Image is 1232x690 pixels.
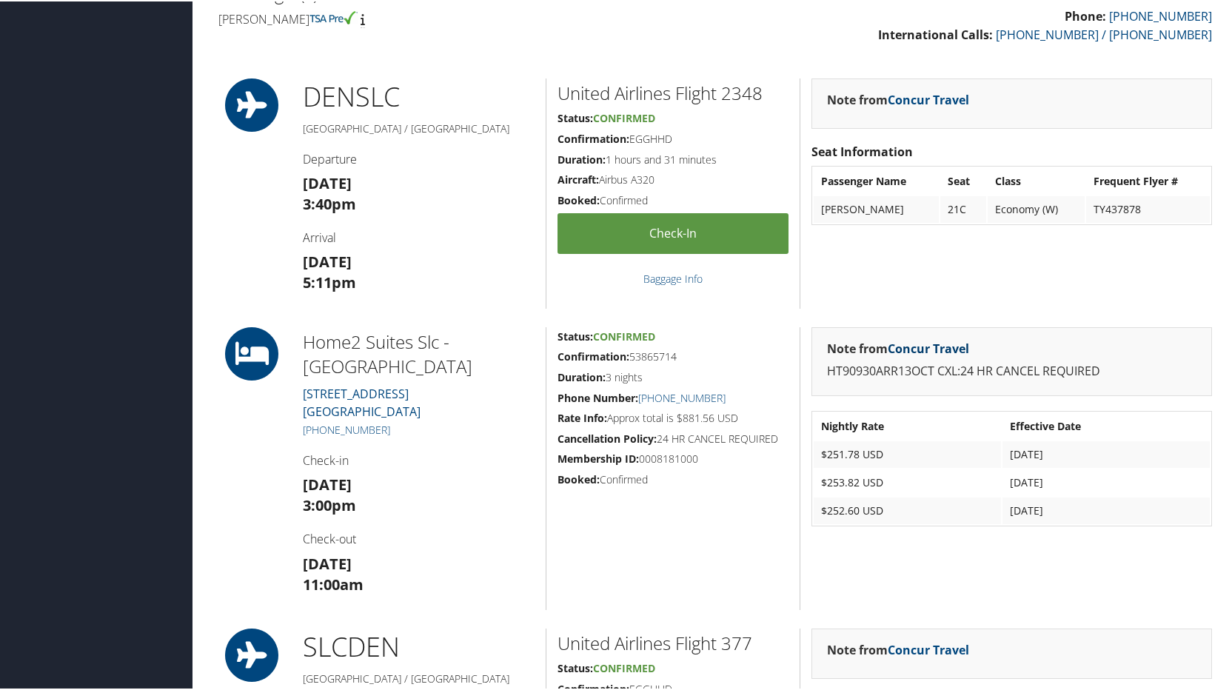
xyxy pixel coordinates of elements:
[558,110,593,124] strong: Status:
[888,90,969,107] a: Concur Travel
[814,195,938,221] td: [PERSON_NAME]
[303,451,535,467] h4: Check-in
[558,450,639,464] strong: Membership ID:
[558,430,657,444] strong: Cancellation Policy:
[1002,496,1210,523] td: [DATE]
[1065,7,1106,23] strong: Phone:
[303,627,535,664] h1: SLC DEN
[940,195,986,221] td: 21C
[303,192,356,212] strong: 3:40pm
[303,573,364,593] strong: 11:00am
[303,250,352,270] strong: [DATE]
[303,120,535,135] h5: [GEOGRAPHIC_DATA] / [GEOGRAPHIC_DATA]
[558,369,789,383] h5: 3 nights
[814,440,1001,466] td: $251.78 USD
[558,192,600,206] strong: Booked:
[303,77,535,114] h1: DEN SLC
[888,640,969,657] a: Concur Travel
[558,430,789,445] h5: 24 HR CANCEL REQUIRED
[558,212,789,252] a: Check-in
[558,629,789,654] h2: United Airlines Flight 377
[558,348,789,363] h5: 53865714
[638,389,726,403] a: [PHONE_NUMBER]
[1109,7,1212,23] a: [PHONE_NUMBER]
[303,421,390,435] a: [PHONE_NUMBER]
[558,409,789,424] h5: Approx total is $881.56 USD
[1002,468,1210,495] td: [DATE]
[558,79,789,104] h2: United Airlines Flight 2348
[303,670,535,685] h5: [GEOGRAPHIC_DATA] / [GEOGRAPHIC_DATA]
[558,471,600,485] strong: Booked:
[558,151,789,166] h5: 1 hours and 31 minutes
[303,494,356,514] strong: 3:00pm
[1002,440,1210,466] td: [DATE]
[558,130,629,144] strong: Confirmation:
[303,473,352,493] strong: [DATE]
[303,384,421,418] a: [STREET_ADDRESS][GEOGRAPHIC_DATA]
[1002,412,1210,438] th: Effective Date
[811,142,913,158] strong: Seat Information
[558,171,599,185] strong: Aircraft:
[558,328,593,342] strong: Status:
[309,10,358,23] img: tsa-precheck.png
[303,228,535,244] h4: Arrival
[558,660,593,674] strong: Status:
[827,339,969,355] strong: Note from
[827,361,1196,380] p: HT90930ARR13OCT CXL:24 HR CANCEL REQUIRED
[593,328,655,342] span: Confirmed
[303,271,356,291] strong: 5:11pm
[988,167,1085,193] th: Class
[996,25,1212,41] a: [PHONE_NUMBER] / [PHONE_NUMBER]
[303,328,535,378] h2: Home2 Suites Slc - [GEOGRAPHIC_DATA]
[814,496,1001,523] td: $252.60 USD
[814,412,1001,438] th: Nightly Rate
[558,130,789,145] h5: EGGHHD
[558,151,606,165] strong: Duration:
[218,10,704,26] h4: [PERSON_NAME]
[558,369,606,383] strong: Duration:
[888,339,969,355] a: Concur Travel
[940,167,986,193] th: Seat
[827,640,969,657] strong: Note from
[558,192,789,207] h5: Confirmed
[878,25,993,41] strong: International Calls:
[303,552,352,572] strong: [DATE]
[303,529,535,546] h4: Check-out
[643,270,703,284] a: Baggage Info
[814,167,938,193] th: Passenger Name
[827,90,969,107] strong: Note from
[593,110,655,124] span: Confirmed
[558,348,629,362] strong: Confirmation:
[814,468,1001,495] td: $253.82 USD
[988,195,1085,221] td: Economy (W)
[1086,167,1210,193] th: Frequent Flyer #
[1086,195,1210,221] td: TY437878
[558,471,789,486] h5: Confirmed
[558,409,607,423] strong: Rate Info:
[558,450,789,465] h5: 0008181000
[593,660,655,674] span: Confirmed
[303,172,352,192] strong: [DATE]
[558,171,789,186] h5: Airbus A320
[558,389,638,403] strong: Phone Number:
[303,150,535,166] h4: Departure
